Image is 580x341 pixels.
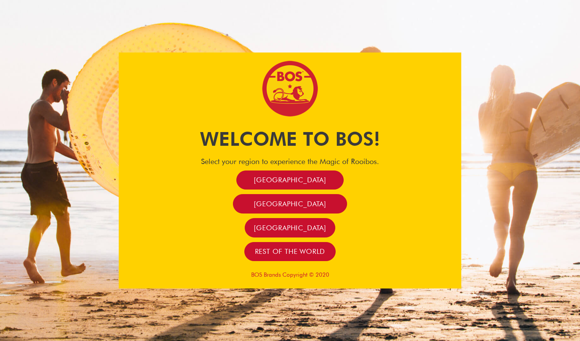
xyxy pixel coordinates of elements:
[119,157,461,166] h4: Select your region to experience the Magic of Rooibos.
[254,199,326,208] span: [GEOGRAPHIC_DATA]
[233,194,347,214] a: [GEOGRAPHIC_DATA]
[261,60,319,117] img: Bos Brands
[255,247,325,256] span: Rest of the world
[254,175,326,184] span: [GEOGRAPHIC_DATA]
[236,170,344,190] a: [GEOGRAPHIC_DATA]
[119,271,461,278] p: BOS Brands Copyright © 2020
[244,242,336,261] a: Rest of the world
[254,223,326,232] span: [GEOGRAPHIC_DATA]
[119,126,461,152] h1: Welcome to BOS!
[245,218,335,237] a: [GEOGRAPHIC_DATA]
